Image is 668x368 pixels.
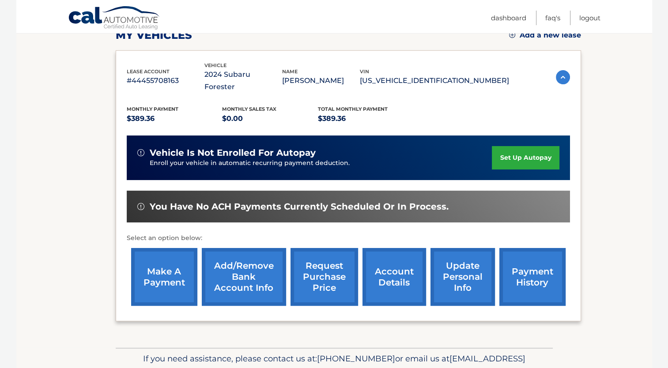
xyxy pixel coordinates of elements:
a: Add/Remove bank account info [202,248,286,306]
p: Select an option below: [127,233,570,244]
span: lease account [127,68,170,75]
a: make a payment [131,248,197,306]
a: Add a new lease [509,31,581,40]
span: vehicle [204,62,226,68]
a: Logout [579,11,600,25]
a: payment history [499,248,566,306]
a: Dashboard [491,11,526,25]
a: set up autopay [492,146,559,169]
p: 2024 Subaru Forester [204,68,282,93]
p: Enroll your vehicle in automatic recurring payment deduction. [150,158,492,168]
span: vehicle is not enrolled for autopay [150,147,316,158]
p: $0.00 [222,113,318,125]
img: add.svg [509,32,515,38]
p: $389.36 [127,113,223,125]
span: name [282,68,298,75]
p: #44455708163 [127,75,204,87]
h2: my vehicles [116,29,192,42]
a: Cal Automotive [68,6,161,31]
p: [PERSON_NAME] [282,75,360,87]
span: Monthly sales Tax [222,106,276,112]
a: account details [362,248,426,306]
span: Total Monthly Payment [318,106,388,112]
a: FAQ's [545,11,560,25]
a: request purchase price [291,248,358,306]
span: You have no ACH payments currently scheduled or in process. [150,201,449,212]
span: [PHONE_NUMBER] [317,353,395,364]
img: accordion-active.svg [556,70,570,84]
a: update personal info [430,248,495,306]
img: alert-white.svg [137,149,144,156]
span: Monthly Payment [127,106,178,112]
p: [US_VEHICLE_IDENTIFICATION_NUMBER] [360,75,509,87]
span: vin [360,68,369,75]
p: $389.36 [318,113,414,125]
img: alert-white.svg [137,203,144,210]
